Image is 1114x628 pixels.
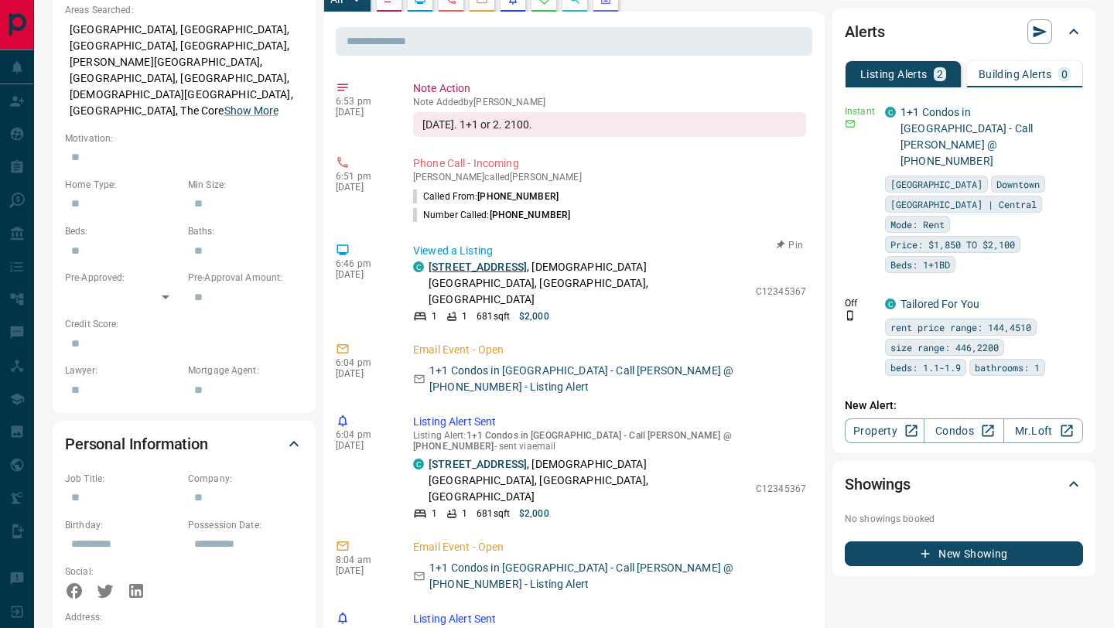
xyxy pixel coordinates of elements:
p: Motivation: [65,131,303,145]
p: 6:53 pm [336,96,390,107]
span: Downtown [996,176,1040,192]
span: 1+1 Condos in [GEOGRAPHIC_DATA] - Call [PERSON_NAME] @ [PHONE_NUMBER] [413,430,732,452]
p: 681 sqft [477,507,510,520]
a: Mr.Loft [1003,418,1083,443]
h2: Alerts [845,19,885,44]
span: [GEOGRAPHIC_DATA] | Central [890,196,1037,212]
span: rent price range: 144,4510 [890,319,1031,335]
span: bathrooms: 1 [975,360,1040,375]
p: Pre-Approved: [65,271,180,285]
p: Min Size: [188,178,303,192]
p: 681 sqft [477,309,510,323]
p: Email Event - Open [413,342,806,358]
p: [DATE] [336,368,390,379]
p: [PERSON_NAME] called [PERSON_NAME] [413,172,806,183]
p: Pre-Approval Amount: [188,271,303,285]
p: Note Action [413,80,806,97]
p: Job Title: [65,472,180,486]
p: 6:46 pm [336,258,390,269]
a: [STREET_ADDRESS] [429,458,527,470]
p: C12345367 [756,482,806,496]
p: 1 [462,507,467,520]
p: 6:04 pm [336,429,390,440]
a: [STREET_ADDRESS] [429,261,527,273]
a: Property [845,418,924,443]
p: [GEOGRAPHIC_DATA], [GEOGRAPHIC_DATA], [GEOGRAPHIC_DATA], [GEOGRAPHIC_DATA], [PERSON_NAME][GEOGRAP... [65,17,303,124]
span: [PHONE_NUMBER] [490,210,571,220]
p: Note Added by [PERSON_NAME] [413,97,806,108]
p: [DATE] [336,269,390,280]
p: Address: [65,610,303,624]
p: [DATE] [336,182,390,193]
p: 2 [937,69,943,80]
p: 1 [432,507,437,520]
div: Alerts [845,13,1083,50]
p: Credit Score: [65,317,303,331]
p: 6:04 pm [336,357,390,368]
p: Number Called: [413,208,570,222]
p: 1+1 Condos in [GEOGRAPHIC_DATA] - Call [PERSON_NAME] @ [PHONE_NUMBER] - Listing Alert [429,363,806,395]
p: Listing Alert Sent [413,611,806,627]
p: [DATE] [336,107,390,118]
svg: Email [845,118,856,129]
div: condos.ca [885,299,896,309]
p: Off [845,296,876,310]
p: Listing Alerts [860,69,928,80]
span: beds: 1.1-1.9 [890,360,961,375]
p: Listing Alert Sent [413,414,806,430]
p: [DATE] [336,440,390,451]
p: Baths: [188,224,303,238]
p: Building Alerts [979,69,1052,80]
div: condos.ca [413,261,424,272]
p: Social: [65,565,180,579]
a: 1+1 Condos in [GEOGRAPHIC_DATA] - Call [PERSON_NAME] @ [PHONE_NUMBER] [900,106,1033,167]
h2: Personal Information [65,432,208,456]
p: $2,000 [519,507,549,520]
p: Called From: [413,189,559,203]
p: , [DEMOGRAPHIC_DATA][GEOGRAPHIC_DATA], [GEOGRAPHIC_DATA], [GEOGRAPHIC_DATA] [429,259,748,308]
h2: Showings [845,472,911,497]
p: Mortgage Agent: [188,363,303,377]
p: Home Type: [65,178,180,192]
p: No showings booked [845,512,1083,526]
div: condos.ca [413,459,424,469]
p: Company: [188,472,303,486]
p: 0 [1061,69,1068,80]
p: Viewed a Listing [413,243,806,259]
p: Beds: [65,224,180,238]
div: Showings [845,466,1083,503]
p: Instant [845,104,876,118]
p: Birthday: [65,518,180,532]
span: Beds: 1+1BD [890,257,950,272]
p: 1 [462,309,467,323]
p: Phone Call - Incoming [413,155,806,172]
div: condos.ca [885,107,896,118]
p: Areas Searched: [65,3,303,17]
button: New Showing [845,541,1083,566]
p: Listing Alert : - sent via email [413,430,806,452]
a: Condos [924,418,1003,443]
span: Mode: Rent [890,217,945,232]
p: Lawyer: [65,363,180,377]
svg: Push Notification Only [845,310,856,321]
div: Personal Information [65,425,303,462]
p: , [DEMOGRAPHIC_DATA][GEOGRAPHIC_DATA], [GEOGRAPHIC_DATA], [GEOGRAPHIC_DATA] [429,456,748,505]
p: 8:04 am [336,555,390,565]
p: 1 [432,309,437,323]
p: New Alert: [845,398,1083,414]
p: [DATE] [336,565,390,576]
div: [DATE]. 1+1 or 2. 2100. [413,112,806,137]
p: C12345367 [756,285,806,299]
a: Tailored For You [900,298,979,310]
span: size range: 446,2200 [890,340,999,355]
button: Show More [224,103,278,119]
span: Price: $1,850 TO $2,100 [890,237,1015,252]
p: Email Event - Open [413,539,806,555]
p: 1+1 Condos in [GEOGRAPHIC_DATA] - Call [PERSON_NAME] @ [PHONE_NUMBER] - Listing Alert [429,560,806,592]
span: [GEOGRAPHIC_DATA] [890,176,982,192]
p: 6:51 pm [336,171,390,182]
span: [PHONE_NUMBER] [477,191,559,202]
p: Possession Date: [188,518,303,532]
button: Pin [767,238,812,252]
p: $2,000 [519,309,549,323]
